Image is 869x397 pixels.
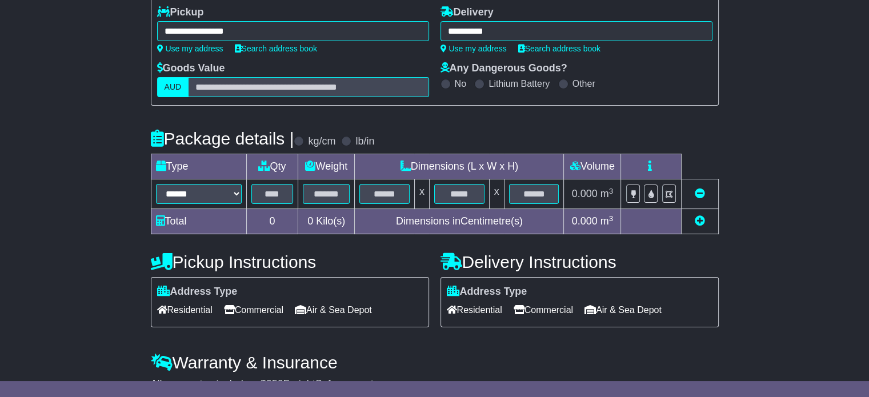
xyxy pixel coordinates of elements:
[355,154,564,179] td: Dimensions (L x W x H)
[157,286,238,298] label: Address Type
[572,78,595,89] label: Other
[695,188,705,199] a: Remove this item
[609,214,614,223] sup: 3
[151,378,719,391] div: All our quotes include a $ FreightSafe warranty.
[414,179,429,209] td: x
[447,301,502,319] span: Residential
[246,209,298,234] td: 0
[447,286,527,298] label: Address Type
[157,6,204,19] label: Pickup
[455,78,466,89] label: No
[298,209,355,234] td: Kilo(s)
[266,378,283,390] span: 250
[157,44,223,53] a: Use my address
[151,252,429,271] h4: Pickup Instructions
[695,215,705,227] a: Add new item
[572,215,598,227] span: 0.000
[514,301,573,319] span: Commercial
[440,62,567,75] label: Any Dangerous Goods?
[600,188,614,199] span: m
[564,154,621,179] td: Volume
[157,62,225,75] label: Goods Value
[157,77,189,97] label: AUD
[298,154,355,179] td: Weight
[308,135,335,148] label: kg/cm
[224,301,283,319] span: Commercial
[295,301,372,319] span: Air & Sea Depot
[157,301,213,319] span: Residential
[246,154,298,179] td: Qty
[489,179,504,209] td: x
[151,209,246,234] td: Total
[440,44,507,53] a: Use my address
[151,129,294,148] h4: Package details |
[572,188,598,199] span: 0.000
[355,209,564,234] td: Dimensions in Centimetre(s)
[584,301,662,319] span: Air & Sea Depot
[440,6,494,19] label: Delivery
[518,44,600,53] a: Search address book
[600,215,614,227] span: m
[488,78,550,89] label: Lithium Battery
[307,215,313,227] span: 0
[235,44,317,53] a: Search address book
[151,154,246,179] td: Type
[151,353,719,372] h4: Warranty & Insurance
[440,252,719,271] h4: Delivery Instructions
[355,135,374,148] label: lb/in
[609,187,614,195] sup: 3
